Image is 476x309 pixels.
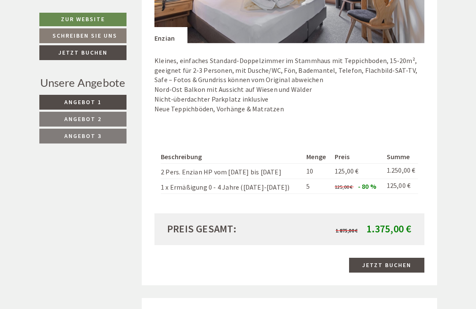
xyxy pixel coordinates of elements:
[358,182,376,190] span: - 80 %
[349,258,424,273] a: Jetzt buchen
[335,167,359,175] span: 125,00 €
[39,13,127,26] a: Zur Website
[331,150,383,163] th: Preis
[383,150,418,163] th: Summe
[161,222,289,236] div: Preis gesamt:
[366,222,412,235] span: 1.375,00 €
[64,98,102,106] span: Angebot 1
[13,25,134,32] div: [GEOGRAPHIC_DATA]
[39,28,127,43] a: Schreiben Sie uns
[303,179,331,194] td: 5
[335,184,353,190] span: 125,00 €
[64,115,102,123] span: Angebot 2
[39,75,127,91] div: Unsere Angebote
[336,227,358,234] span: 1.875,00 €
[119,7,150,21] div: [DATE]
[154,56,424,114] p: Kleines, einfaches Standard-Doppelzimmer im Stammhaus mit Teppichboden, 15-20m², geeignet für 2-3...
[7,23,138,49] div: Guten Tag, wie können wir Ihnen helfen?
[64,132,102,140] span: Angebot 3
[303,163,331,179] td: 10
[219,223,270,238] button: Senden
[154,27,187,43] div: Enzian
[383,179,418,194] td: 125,00 €
[161,150,303,163] th: Beschreibung
[39,45,127,60] a: Jetzt buchen
[383,163,418,179] td: 1.250,00 €
[161,179,303,194] td: 1 x Ermäßigung 0 - 4 Jahre ([DATE]-[DATE])
[161,163,303,179] td: 2 Pers. Enzian HP vom [DATE] bis [DATE]
[303,150,331,163] th: Menge
[13,41,134,47] small: 12:37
